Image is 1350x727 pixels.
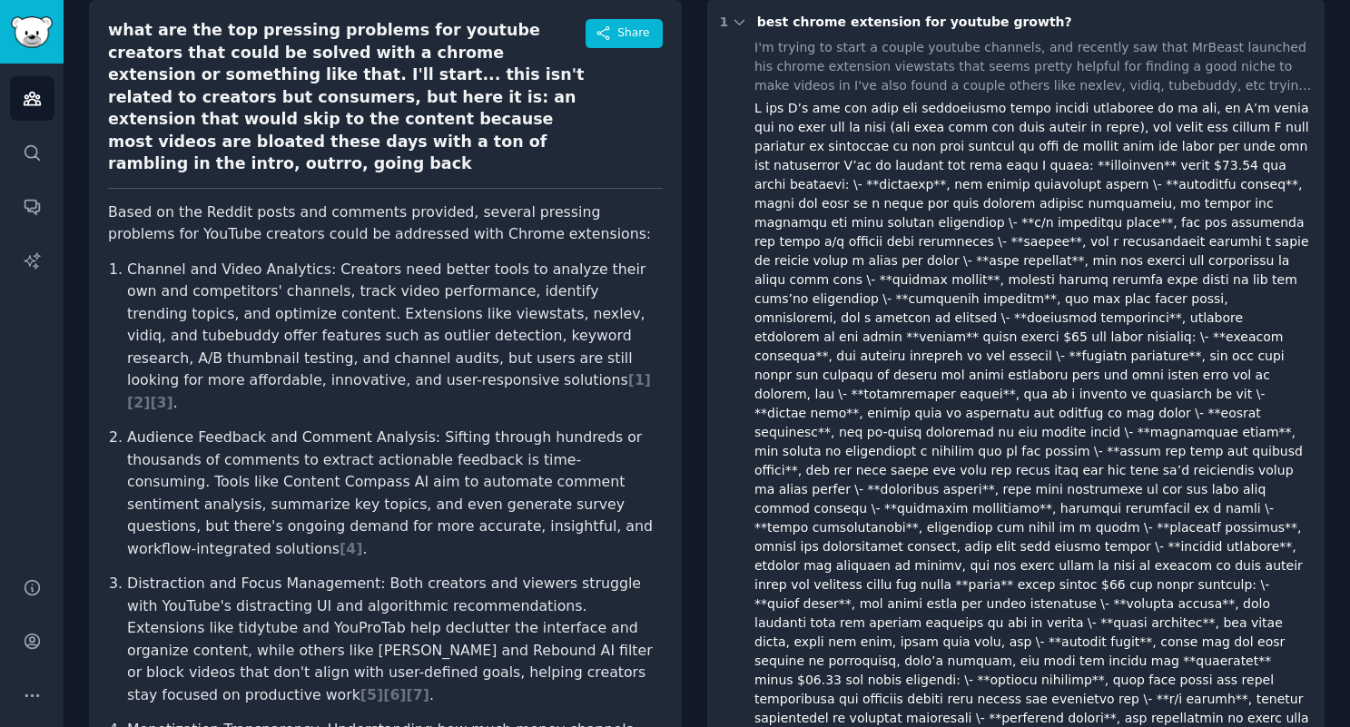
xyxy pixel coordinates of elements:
[383,686,406,703] span: [ 6 ]
[757,15,1072,29] span: best chrome extension for youtube growth?
[127,394,150,411] span: [ 2 ]
[340,540,362,557] span: [ 4 ]
[127,427,663,560] p: Audience Feedback and Comment Analysis: Sifting through hundreds or thousands of comments to extr...
[720,13,729,32] div: 1
[754,38,1312,95] div: I'm trying to start a couple youtube channels, and recently saw that MrBeast launched his chrome ...
[586,19,662,48] button: Share
[11,16,53,48] img: GummySearch logo
[617,25,649,42] span: Share
[360,686,383,703] span: [ 5 ]
[628,371,651,388] span: [ 1 ]
[127,573,663,706] p: Distraction and Focus Management: Both creators and viewers struggle with YouTube's distracting U...
[127,259,663,415] p: Channel and Video Analytics: Creators need better tools to analyze their own and competitors' cha...
[150,394,172,411] span: [ 3 ]
[108,19,586,175] div: what are the top pressing problems for youtube creators that could be solved with a chrome extens...
[108,201,663,246] p: Based on the Reddit posts and comments provided, several pressing problems for YouTube creators c...
[407,686,429,703] span: [ 7 ]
